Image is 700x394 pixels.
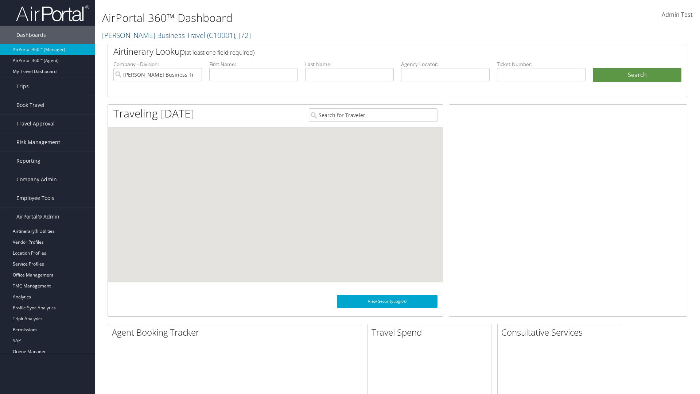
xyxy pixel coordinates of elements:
[309,108,437,122] input: Search for Traveler
[235,30,251,40] span: , [ 72 ]
[16,208,59,226] span: AirPortal® Admin
[16,5,89,22] img: airportal-logo.png
[497,61,586,68] label: Ticket Number:
[16,115,55,133] span: Travel Approval
[16,96,44,114] span: Book Travel
[113,61,202,68] label: Company - Division:
[662,4,693,26] a: Admin Test
[209,61,298,68] label: First Name:
[337,295,437,308] a: View SecurityLogic®
[16,26,46,44] span: Dashboards
[16,77,29,96] span: Trips
[662,11,693,19] span: Admin Test
[113,45,633,58] h2: Airtinerary Lookup
[102,10,496,26] h1: AirPortal 360™ Dashboard
[372,326,491,339] h2: Travel Spend
[102,30,251,40] a: [PERSON_NAME] Business Travel
[112,326,361,339] h2: Agent Booking Tracker
[16,189,54,207] span: Employee Tools
[16,152,40,170] span: Reporting
[305,61,394,68] label: Last Name:
[185,49,254,57] span: (at least one field required)
[501,326,621,339] h2: Consultative Services
[16,133,60,151] span: Risk Management
[401,61,490,68] label: Agency Locator:
[207,30,235,40] span: ( C10001 )
[593,68,681,82] button: Search
[113,106,194,121] h1: Traveling [DATE]
[16,170,57,189] span: Company Admin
